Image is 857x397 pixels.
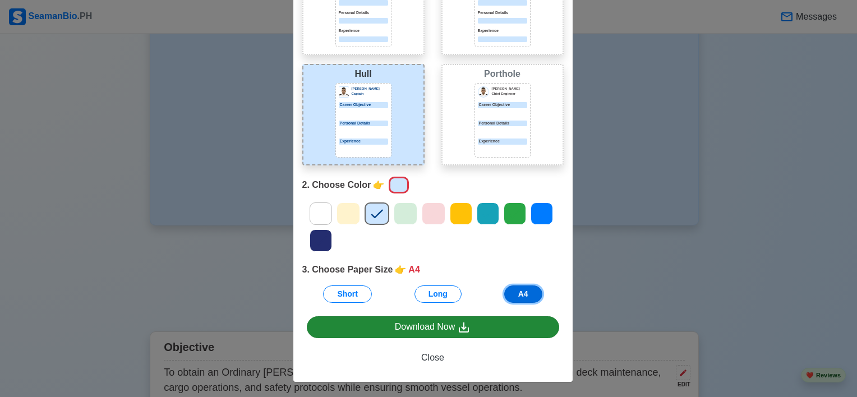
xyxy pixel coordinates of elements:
[339,102,388,108] p: Career Objective
[414,285,462,303] button: Long
[307,316,559,338] a: Download Now
[478,28,527,34] p: Experience
[395,263,406,276] span: point
[306,67,421,81] div: Hull
[339,139,388,145] p: Experience
[395,320,471,334] div: Download Now
[478,121,527,127] div: Personal Details
[339,121,388,127] p: Personal Details
[478,139,527,145] div: Experience
[323,285,372,303] button: Short
[504,285,542,303] button: A4
[307,347,559,368] button: Close
[492,86,527,91] p: [PERSON_NAME]
[302,263,564,276] div: 3. Choose Paper Size
[352,91,388,96] p: Captain
[478,10,527,16] p: Personal Details
[373,178,384,192] span: point
[492,91,527,96] p: Chief Engineer
[339,28,388,34] p: Experience
[408,263,420,276] span: A4
[302,174,564,196] div: 2. Choose Color
[445,67,560,81] div: Porthole
[339,10,388,16] p: Personal Details
[421,353,444,362] span: Close
[352,86,388,91] p: [PERSON_NAME]
[478,102,527,108] div: Career Objective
